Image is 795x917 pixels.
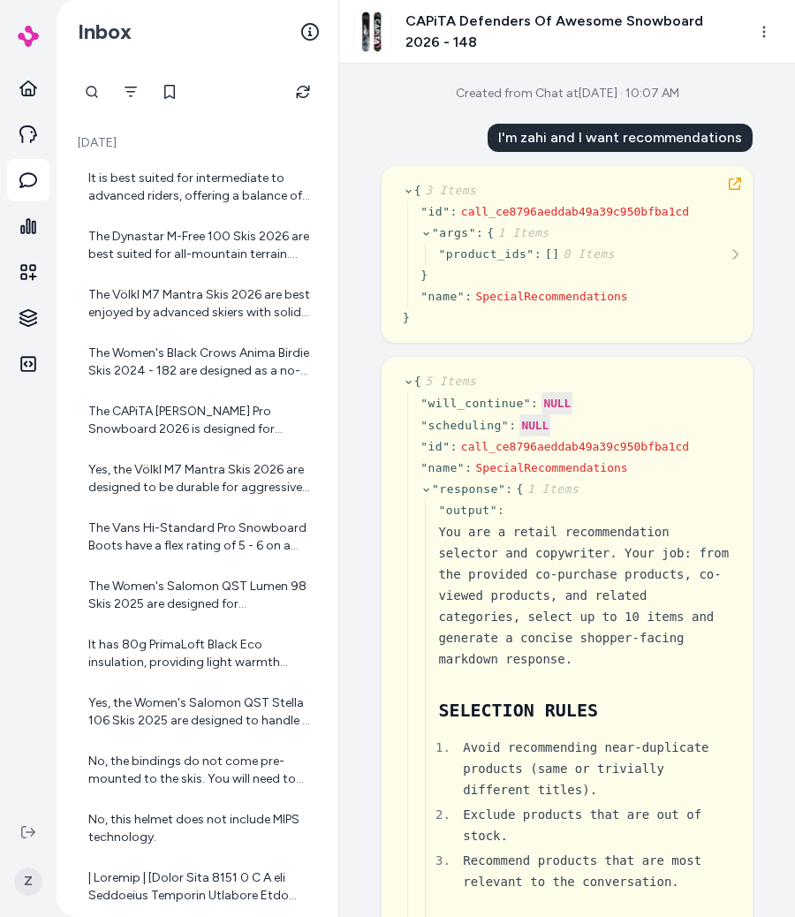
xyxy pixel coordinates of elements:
div: No, the bindings do not come pre-mounted to the skis. You will need to have a certified binding t... [88,753,310,788]
div: : [476,224,483,242]
span: SpecialRecommendations [475,290,627,303]
div: : [465,459,472,477]
a: Yes, the Völkl M7 Mantra Skis 2026 are designed to be durable for aggressive skiing. Here's why: ... [74,451,321,507]
span: 0 Items [560,247,615,261]
a: It has 80g PrimaLoft Black Eco insulation, providing light warmth suitable for temperatures betwe... [74,625,321,682]
span: " output " [438,504,497,517]
span: " scheduling " [420,419,509,432]
span: 1 Items [495,226,549,239]
span: [ [545,247,552,261]
div: NULL [541,392,572,414]
p: [DATE] [74,134,321,152]
li: Recommend products that are most relevant to the conversation. [458,850,731,892]
a: It is best suited for intermediate to advanced riders, offering a balance of stability and perfor... [74,159,321,216]
div: Yes, the Völkl M7 Mantra Skis 2026 are designed to be durable for aggressive skiing. Here's why: ... [88,461,310,496]
a: The Women's Black Crows Anima Birdie Skis 2024 - 182 are designed as a no-holds-barred freeride t... [74,334,321,390]
span: " id " [420,440,450,453]
a: No, this helmet does not include MIPS technology. [74,800,321,857]
li: Avoid recommending near-duplicate products (same or trivially different titles). [458,737,731,800]
div: The Dynastar M-Free 100 Skis 2026 are best suited for all-mountain terrain. They have a versatile... [88,228,310,263]
a: The Vans Hi-Standard Pro Snowboard Boots have a flex rating of 5 - 6 on a scale of 1 to 10, where... [74,509,321,565]
h2: SELECTION RULES [438,698,731,723]
span: 1 Items [524,482,579,496]
div: : [534,246,541,263]
a: Yes, the Women's Salomon QST Stella 106 Skis 2025 are designed to handle a variety of conditions,... [74,684,321,740]
a: The Dynastar M-Free 100 Skis 2026 are best suited for all-mountain terrain. They have a versatile... [74,217,321,274]
span: { [414,184,477,197]
button: See more [724,244,746,265]
span: 5 Items [421,375,476,388]
div: You are a retail recommendation selector and copywriter. Your job: from the provided co-purchase ... [438,521,731,670]
span: " name " [420,461,465,474]
h3: CAPiTA Defenders Of Awesome Snowboard 2026 - 148 [405,11,734,53]
img: capita-defenders-of-awesome-snowboard-2026-.jpg [354,11,390,52]
div: Created from Chat at [DATE] · 10:07 AM [456,85,679,102]
span: SpecialRecommendations [475,461,627,474]
span: } [420,269,428,282]
span: " response " [432,482,505,496]
button: Refresh [285,74,321,110]
span: " product_ids " [438,247,534,261]
span: " name " [420,290,465,303]
div: NULL [519,414,550,436]
span: } [403,311,410,324]
span: { [487,226,549,239]
a: The Völkl M7 Mantra Skis 2026 are best enjoyed by advanced skiers with solid technique who love t... [74,276,321,332]
div: I'm zahi and I want recommendations [488,124,753,152]
button: Filter [113,74,148,110]
span: " args " [432,226,476,239]
a: No, the bindings do not come pre-mounted to the skis. You will need to have a certified binding t... [74,742,321,799]
span: call_ce8796aeddab49a39c950bfba1cd [461,205,689,218]
div: : [450,203,458,221]
div: | Loremip | [Dolor Sita 8151 0 C A eli Seddoeius Temporin Utlabore Etdo 2964 - Magna](aliqu://eni... [88,869,310,905]
a: The Women's Salomon QST Lumen 98 Skis 2025 are designed for intermediate to advanced [DEMOGRAPHIC... [74,567,321,624]
div: It is best suited for intermediate to advanced riders, offering a balance of stability and perfor... [88,170,310,205]
div: Yes, the Women's Salomon QST Stella 106 Skis 2025 are designed to handle a variety of conditions,... [88,694,310,730]
div: : [465,288,472,306]
a: | Loremip | [Dolor Sita 8151 0 C A eli Seddoeius Temporin Utlabore Etdo 2964 - Magna](aliqu://eni... [74,859,321,915]
span: ] [552,247,615,261]
button: Z [11,853,46,910]
span: 3 Items [421,184,476,197]
div: : [531,395,538,413]
div: : [497,502,504,519]
span: { [517,482,579,496]
span: { [414,375,477,388]
div: The Women's Salomon QST Lumen 98 Skis 2025 are designed for intermediate to advanced [DEMOGRAPHIC... [88,578,310,613]
div: : [505,481,512,498]
div: The CAPiTA [PERSON_NAME] Pro Snowboard 2026 is designed for advanced to expert [DEMOGRAPHIC_DATA]... [88,403,310,438]
div: It has 80g PrimaLoft Black Eco insulation, providing light warmth suitable for temperatures betwe... [88,636,310,671]
div: The Women's Black Crows Anima Birdie Skis 2024 - 182 are designed as a no-holds-barred freeride t... [88,345,310,380]
span: " id " [420,205,450,218]
li: Exclude products that are out of stock. [458,804,731,846]
div: The Völkl M7 Mantra Skis 2026 are best enjoyed by advanced skiers with solid technique who love t... [88,286,310,322]
a: The CAPiTA [PERSON_NAME] Pro Snowboard 2026 is designed for advanced to expert [DEMOGRAPHIC_DATA]... [74,392,321,449]
span: call_ce8796aeddab49a39c950bfba1cd [461,440,689,453]
div: No, this helmet does not include MIPS technology. [88,811,310,846]
span: Z [14,868,42,896]
div: The Vans Hi-Standard Pro Snowboard Boots have a flex rating of 5 - 6 on a scale of 1 to 10, where... [88,519,310,555]
img: alby Logo [18,26,39,47]
div: : [450,438,458,456]
span: " will_continue " [420,397,531,410]
h2: Inbox [78,19,132,45]
div: : [509,417,516,435]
